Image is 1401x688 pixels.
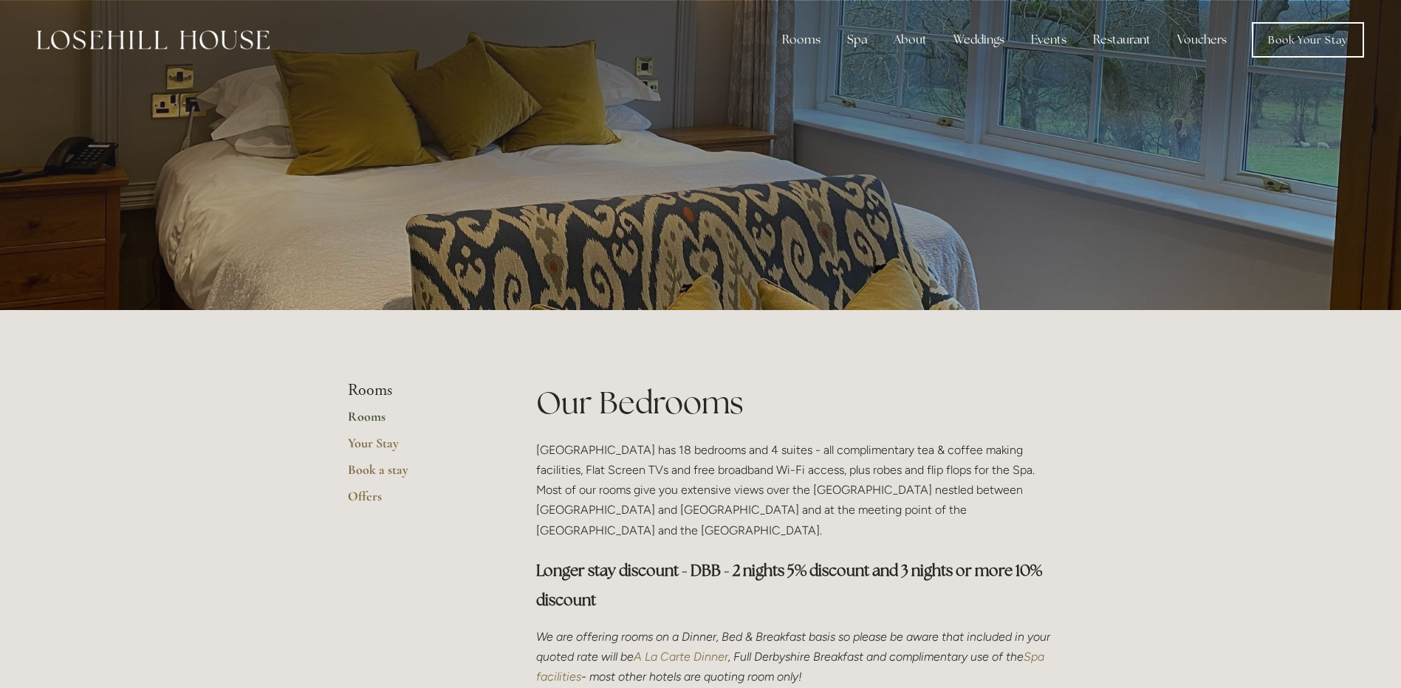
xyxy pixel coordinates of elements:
a: Vouchers [1165,25,1239,55]
div: Events [1019,25,1078,55]
p: [GEOGRAPHIC_DATA] has 18 bedrooms and 4 suites - all complimentary tea & coffee making facilities... [536,440,1054,540]
a: A La Carte Dinner [634,650,728,664]
img: Losehill House [37,30,270,49]
a: Rooms [348,408,489,435]
em: - most other hotels are quoting room only! [581,670,802,684]
div: About [882,25,939,55]
li: Rooms [348,381,489,400]
em: , Full Derbyshire Breakfast and complimentary use of the [728,650,1024,664]
div: Restaurant [1081,25,1162,55]
div: Weddings [942,25,1016,55]
a: Your Stay [348,435,489,461]
div: Rooms [770,25,832,55]
h1: Our Bedrooms [536,381,1054,424]
em: We are offering rooms on a Dinner, Bed & Breakfast basis so please be aware that included in your... [536,630,1053,664]
div: Spa [835,25,879,55]
a: Book a stay [348,461,489,488]
strong: Longer stay discount - DBB - 2 nights 5% discount and 3 nights or more 10% discount [536,560,1045,610]
a: Book Your Stay [1252,22,1364,58]
a: Offers [348,488,489,515]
